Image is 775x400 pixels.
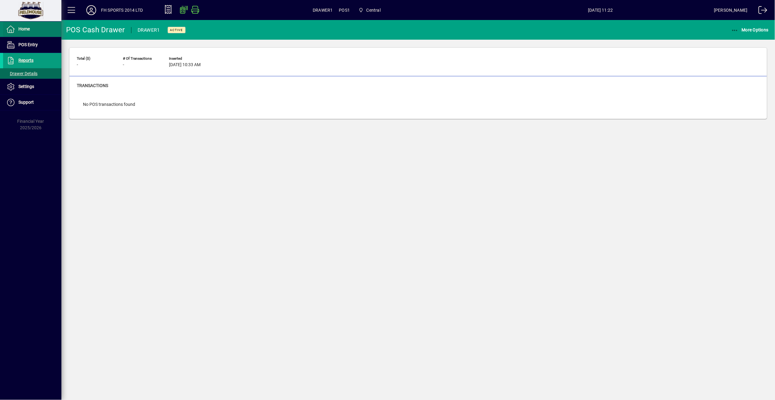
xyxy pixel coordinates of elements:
span: - [77,62,78,67]
a: Drawer Details [3,68,61,79]
span: Inserted [169,57,206,61]
a: Settings [3,79,61,94]
button: More Options [730,24,770,35]
span: Support [18,100,34,105]
div: FH SPORTS 2014 LTD [101,5,143,15]
a: Home [3,22,61,37]
span: Active [170,28,183,32]
span: Central [356,5,383,16]
a: Logout [754,1,767,21]
span: POS Entry [18,42,38,47]
div: DRAWER1 [138,25,160,35]
button: Profile [81,5,101,16]
span: Transactions [77,83,108,88]
div: POS Cash Drawer [66,25,125,35]
span: Total ($) [77,57,114,61]
a: Support [3,95,61,110]
span: Settings [18,84,34,89]
span: - [123,62,124,67]
a: POS Entry [3,37,61,53]
span: [DATE] 11:22 [487,5,714,15]
span: Home [18,26,30,31]
div: [PERSON_NAME] [714,5,748,15]
span: Central [366,5,381,15]
span: # of Transactions [123,57,160,61]
span: [DATE] 10:33 AM [169,62,201,67]
span: Reports [18,58,33,63]
span: DRAWER1 [313,5,333,15]
span: Drawer Details [6,71,37,76]
span: POS1 [339,5,350,15]
div: No POS transactions found [77,95,141,114]
span: More Options [731,27,769,32]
